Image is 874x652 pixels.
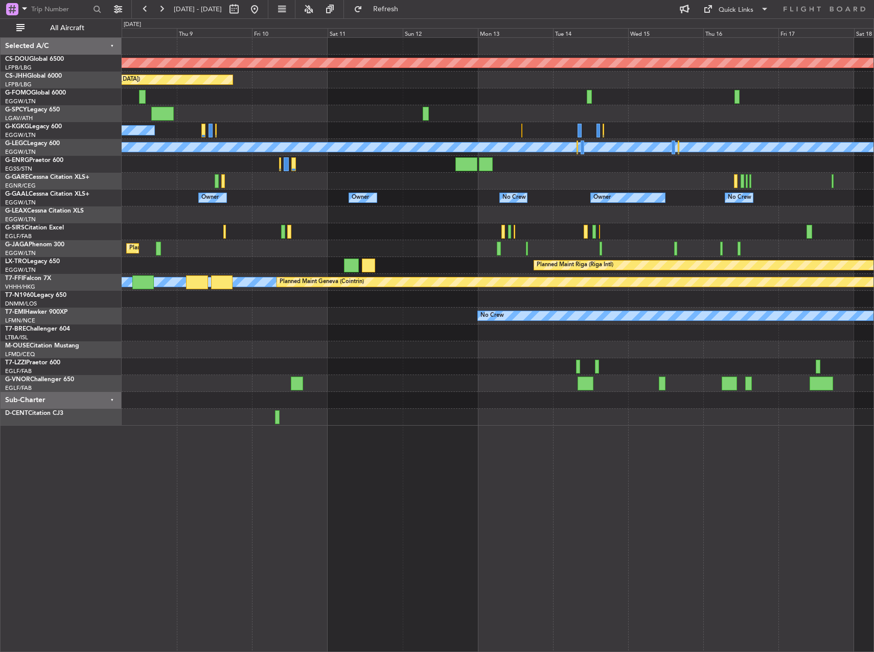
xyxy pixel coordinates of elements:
a: EGGW/LTN [5,131,36,139]
span: Refresh [364,6,407,13]
a: G-FOMOGlobal 6000 [5,90,66,96]
a: T7-EMIHawker 900XP [5,309,67,315]
div: Planned Maint Geneva (Cointrin) [280,274,364,290]
span: G-LEGC [5,141,27,147]
span: G-VNOR [5,377,30,383]
a: LFMN/NCE [5,317,35,324]
div: No Crew [480,308,504,323]
div: [DATE] [124,20,141,29]
a: LFMD/CEQ [5,351,35,358]
button: All Aircraft [11,20,111,36]
div: Quick Links [719,5,753,15]
a: G-GAALCessna Citation XLS+ [5,191,89,197]
a: EGSS/STN [5,165,32,173]
a: G-SPCYLegacy 650 [5,107,60,113]
a: EGGW/LTN [5,216,36,223]
div: Thu 16 [703,28,778,37]
span: G-KGKG [5,124,29,130]
div: Sun 12 [403,28,478,37]
span: D-CENT [5,410,28,416]
a: VHHH/HKG [5,283,35,291]
a: LTBA/ISL [5,334,28,341]
button: Refresh [349,1,410,17]
div: Wed 15 [628,28,703,37]
span: All Aircraft [27,25,108,32]
a: T7-FFIFalcon 7X [5,275,51,282]
a: G-KGKGLegacy 600 [5,124,62,130]
a: T7-LZZIPraetor 600 [5,360,60,366]
span: G-GAAL [5,191,29,197]
span: [DATE] - [DATE] [174,5,222,14]
div: Mon 13 [478,28,553,37]
div: Owner [593,190,611,205]
a: T7-BREChallenger 604 [5,326,70,332]
a: CS-DOUGlobal 6500 [5,56,64,62]
a: DNMM/LOS [5,300,37,308]
a: G-JAGAPhenom 300 [5,242,64,248]
a: EGLF/FAB [5,384,32,392]
div: Planned Maint [GEOGRAPHIC_DATA] ([GEOGRAPHIC_DATA]) [129,241,290,256]
div: Planned Maint Riga (Riga Intl) [537,258,613,273]
span: CS-DOU [5,56,29,62]
span: CS-JHH [5,73,27,79]
span: T7-LZZI [5,360,26,366]
span: G-ENRG [5,157,29,164]
a: G-SIRSCitation Excel [5,225,64,231]
a: EGGW/LTN [5,249,36,257]
a: G-ENRGPraetor 600 [5,157,63,164]
span: M-OUSE [5,343,30,349]
div: Fri 17 [778,28,854,37]
a: T7-N1960Legacy 650 [5,292,66,298]
span: G-LEAX [5,208,27,214]
div: Owner [201,190,219,205]
div: Thu 9 [177,28,252,37]
div: Wed 8 [102,28,177,37]
div: No Crew [728,190,751,205]
span: G-JAGA [5,242,29,248]
a: EGLF/FAB [5,232,32,240]
span: T7-N1960 [5,292,34,298]
span: T7-FFI [5,275,23,282]
span: G-FOMO [5,90,31,96]
input: Trip Number [31,2,90,17]
a: EGNR/CEG [5,182,36,190]
div: No Crew [502,190,526,205]
div: Sat 11 [328,28,403,37]
div: Owner [352,190,369,205]
a: LFPB/LBG [5,81,32,88]
button: Quick Links [698,1,774,17]
a: D-CENTCitation CJ3 [5,410,63,416]
a: G-LEGCLegacy 600 [5,141,60,147]
a: EGGW/LTN [5,148,36,156]
span: T7-BRE [5,326,26,332]
a: G-GARECessna Citation XLS+ [5,174,89,180]
a: LGAV/ATH [5,114,33,122]
div: Fri 10 [252,28,327,37]
a: EGGW/LTN [5,98,36,105]
a: LFPB/LBG [5,64,32,72]
a: LX-TROLegacy 650 [5,259,60,265]
a: EGLF/FAB [5,367,32,375]
span: G-GARE [5,174,29,180]
span: LX-TRO [5,259,27,265]
span: G-SIRS [5,225,25,231]
a: EGGW/LTN [5,199,36,206]
span: G-SPCY [5,107,27,113]
div: Tue 14 [553,28,628,37]
a: EGGW/LTN [5,266,36,274]
a: CS-JHHGlobal 6000 [5,73,62,79]
a: M-OUSECitation Mustang [5,343,79,349]
a: G-LEAXCessna Citation XLS [5,208,84,214]
a: G-VNORChallenger 650 [5,377,74,383]
span: T7-EMI [5,309,25,315]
